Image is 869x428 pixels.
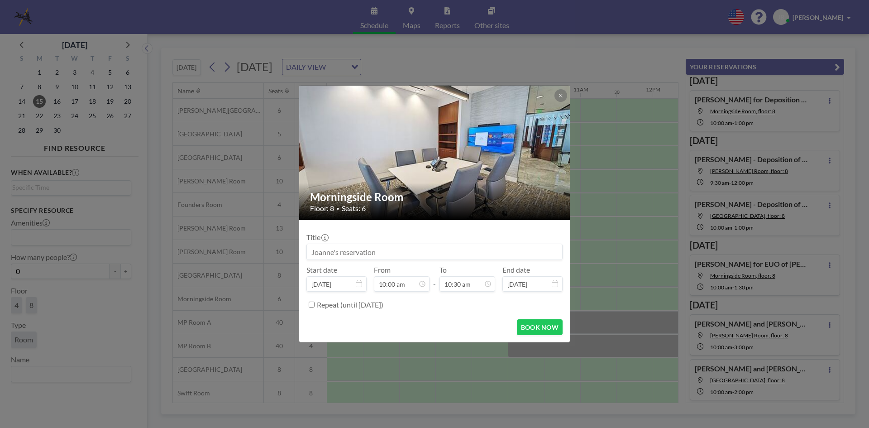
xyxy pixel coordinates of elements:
[336,205,339,212] span: •
[502,265,530,274] label: End date
[310,204,334,213] span: Floor: 8
[517,319,563,335] button: BOOK NOW
[299,51,571,255] img: 537.jpg
[306,265,337,274] label: Start date
[439,265,447,274] label: To
[310,190,560,204] h2: Morningside Room
[342,204,366,213] span: Seats: 6
[317,300,383,309] label: Repeat (until [DATE])
[307,244,562,260] input: Joanne's reservation
[374,265,391,274] label: From
[433,269,436,289] span: -
[306,233,328,242] label: Title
